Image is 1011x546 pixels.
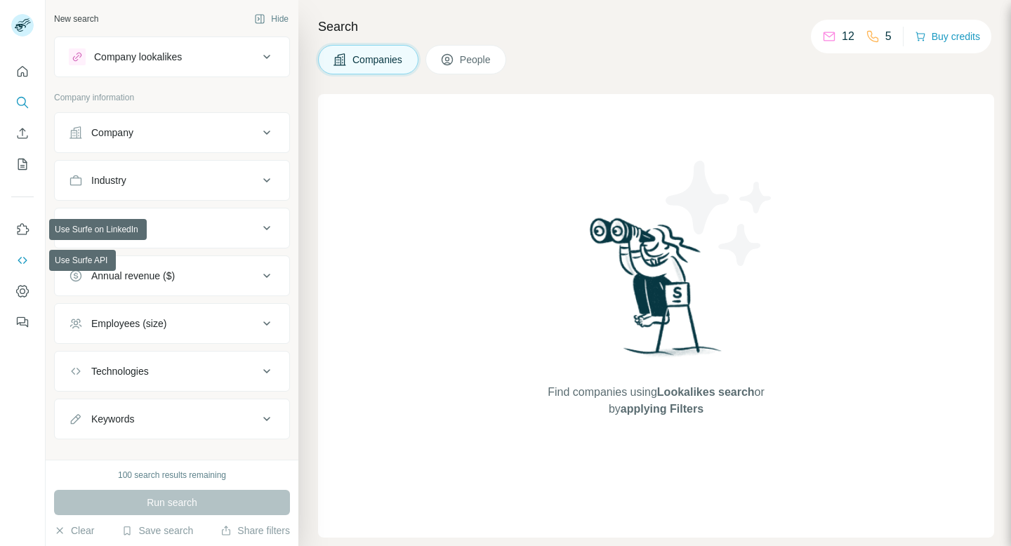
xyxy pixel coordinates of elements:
[621,403,703,415] span: applying Filters
[91,173,126,187] div: Industry
[318,17,994,36] h4: Search
[118,469,226,481] div: 100 search results remaining
[915,27,980,46] button: Buy credits
[11,217,34,242] button: Use Surfe on LinkedIn
[352,53,404,67] span: Companies
[11,59,34,84] button: Quick start
[656,150,783,277] img: Surfe Illustration - Stars
[11,279,34,304] button: Dashboard
[543,384,768,418] span: Find companies using or by
[244,8,298,29] button: Hide
[91,317,166,331] div: Employees (size)
[11,121,34,146] button: Enrich CSV
[55,211,289,245] button: HQ location
[657,386,755,398] span: Lookalikes search
[55,354,289,388] button: Technologies
[54,13,98,25] div: New search
[121,524,193,538] button: Save search
[91,364,149,378] div: Technologies
[11,248,34,273] button: Use Surfe API
[91,269,175,283] div: Annual revenue ($)
[91,126,133,140] div: Company
[460,53,492,67] span: People
[885,28,892,45] p: 5
[11,152,34,177] button: My lists
[91,221,143,235] div: HQ location
[220,524,290,538] button: Share filters
[94,50,182,64] div: Company lookalikes
[55,116,289,149] button: Company
[55,164,289,197] button: Industry
[91,412,134,426] div: Keywords
[842,28,854,45] p: 12
[55,402,289,436] button: Keywords
[55,259,289,293] button: Annual revenue ($)
[11,309,34,335] button: Feedback
[54,524,94,538] button: Clear
[11,90,34,115] button: Search
[54,91,290,104] p: Company information
[55,40,289,74] button: Company lookalikes
[55,307,289,340] button: Employees (size)
[583,214,729,371] img: Surfe Illustration - Woman searching with binoculars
